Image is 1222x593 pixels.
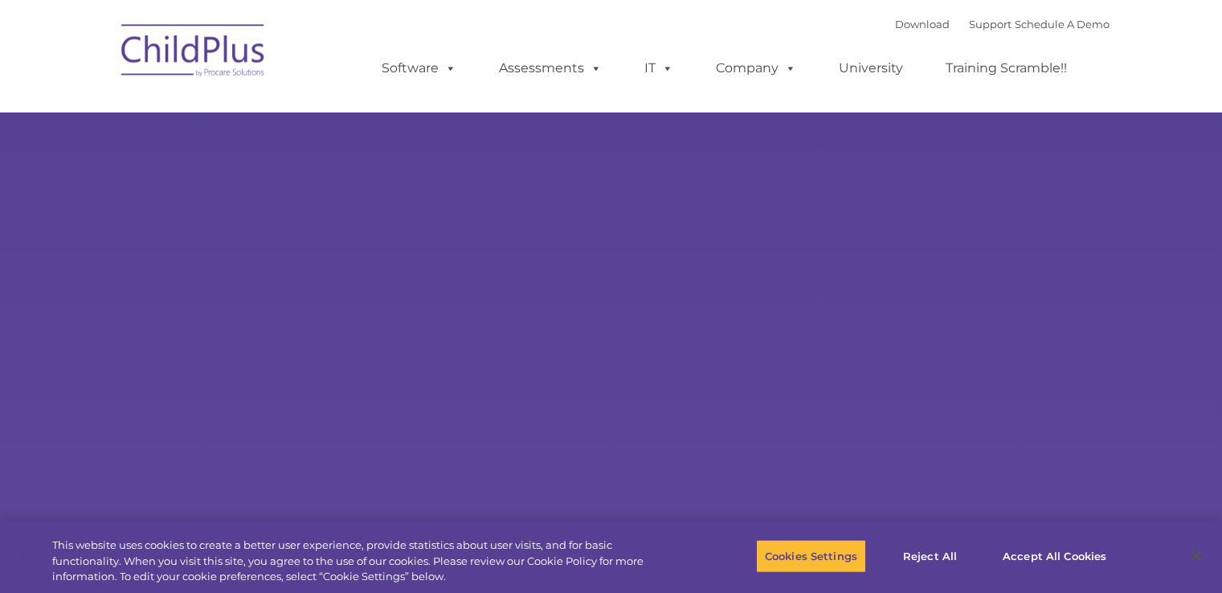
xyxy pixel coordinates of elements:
a: Assessments [483,52,618,84]
a: Software [366,52,472,84]
a: Support [969,18,1012,31]
a: Company [700,52,812,84]
img: ChildPlus by Procare Solutions [113,13,274,93]
a: University [823,52,919,84]
a: Schedule A Demo [1015,18,1110,31]
div: This website uses cookies to create a better user experience, provide statistics about user visit... [52,538,672,585]
a: Training Scramble!! [930,52,1083,84]
a: IT [628,52,689,84]
font: | [895,18,1110,31]
button: Cookies Settings [756,539,866,573]
button: Close [1179,538,1214,574]
a: Download [895,18,950,31]
button: Accept All Cookies [994,539,1115,573]
button: Reject All [880,539,980,573]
